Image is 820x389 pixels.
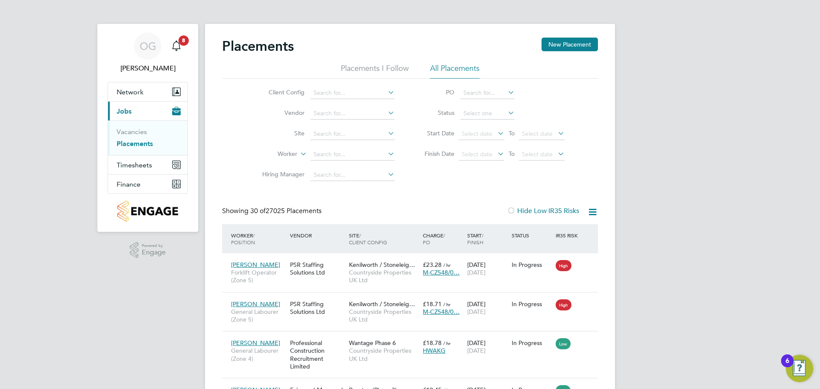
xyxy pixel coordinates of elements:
[108,155,187,174] button: Timesheets
[347,228,421,250] div: Site
[130,242,166,258] a: Powered byEngage
[117,161,152,169] span: Timesheets
[117,107,132,115] span: Jobs
[512,339,552,347] div: In Progress
[117,128,147,136] a: Vacancies
[416,109,454,117] label: Status
[460,87,515,99] input: Search for...
[506,128,517,139] span: To
[556,260,571,271] span: High
[288,335,347,374] div: Professional Construction Recruitment Limited
[467,232,483,246] span: / Finish
[108,102,187,120] button: Jobs
[430,63,480,79] li: All Placements
[465,257,510,281] div: [DATE]
[142,249,166,256] span: Engage
[179,35,189,46] span: 8
[443,301,451,307] span: / hr
[108,201,188,222] a: Go to home page
[288,296,347,320] div: PSR Staffing Solutions Ltd
[108,63,188,73] span: Olivia Glasgow
[556,299,571,310] span: High
[288,257,347,281] div: PSR Staffing Solutions Ltd
[512,261,552,269] div: In Progress
[229,295,598,303] a: [PERSON_NAME]General Labourer (Zone 5)PSR Staffing Solutions LtdKenilworth / Stoneleig…Countrysid...
[310,169,395,181] input: Search for...
[510,228,554,243] div: Status
[168,32,185,60] a: 8
[310,108,395,120] input: Search for...
[108,175,187,193] button: Finance
[117,140,153,148] a: Placements
[310,87,395,99] input: Search for...
[465,296,510,320] div: [DATE]
[465,228,510,250] div: Start
[423,339,442,347] span: £18.78
[231,261,280,269] span: [PERSON_NAME]
[231,347,286,362] span: General Labourer (Zone 4)
[231,300,280,308] span: [PERSON_NAME]
[421,228,465,250] div: Charge
[222,38,294,55] h2: Placements
[467,269,486,276] span: [DATE]
[231,232,255,246] span: / Position
[349,308,419,323] span: Countryside Properties UK Ltd
[349,269,419,284] span: Countryside Properties UK Ltd
[250,207,322,215] span: 27025 Placements
[341,63,409,79] li: Placements I Follow
[443,340,451,346] span: / hr
[142,242,166,249] span: Powered by
[542,38,598,51] button: New Placement
[229,334,598,342] a: [PERSON_NAME]General Labourer (Zone 4)Professional Construction Recruitment LimitedWantage Phase ...
[310,128,395,140] input: Search for...
[512,300,552,308] div: In Progress
[108,32,188,73] a: OG[PERSON_NAME]
[97,24,198,232] nav: Main navigation
[222,207,323,216] div: Showing
[231,269,286,284] span: Forklift Operator (Zone 5)
[255,109,305,117] label: Vendor
[288,228,347,243] div: Vendor
[117,201,178,222] img: countryside-properties-logo-retina.png
[462,130,492,137] span: Select date
[467,308,486,316] span: [DATE]
[117,88,143,96] span: Network
[462,150,492,158] span: Select date
[416,88,454,96] label: PO
[443,262,451,268] span: / hr
[423,308,460,316] span: M-CZ548/0…
[416,129,454,137] label: Start Date
[423,232,445,246] span: / PO
[255,88,305,96] label: Client Config
[556,338,571,349] span: Low
[522,150,553,158] span: Select date
[349,261,415,269] span: Kenilworth / Stoneleig…
[349,347,419,362] span: Countryside Properties UK Ltd
[229,228,288,250] div: Worker
[349,300,415,308] span: Kenilworth / Stoneleig…
[423,269,460,276] span: M-CZ548/0…
[255,170,305,178] label: Hiring Manager
[506,148,517,159] span: To
[423,261,442,269] span: £23.28
[467,347,486,354] span: [DATE]
[785,361,789,372] div: 6
[553,228,583,243] div: IR35 Risk
[507,207,579,215] label: Hide Low IR35 Risks
[255,129,305,137] label: Site
[423,300,442,308] span: £18.71
[250,207,266,215] span: 30 of
[108,82,187,101] button: Network
[786,355,813,382] button: Open Resource Center, 6 new notifications
[140,41,156,52] span: OG
[108,120,187,155] div: Jobs
[231,308,286,323] span: General Labourer (Zone 5)
[231,339,280,347] span: [PERSON_NAME]
[465,335,510,359] div: [DATE]
[522,130,553,137] span: Select date
[416,150,454,158] label: Finish Date
[117,180,141,188] span: Finance
[248,150,297,158] label: Worker
[349,339,396,347] span: Wantage Phase 6
[349,232,387,246] span: / Client Config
